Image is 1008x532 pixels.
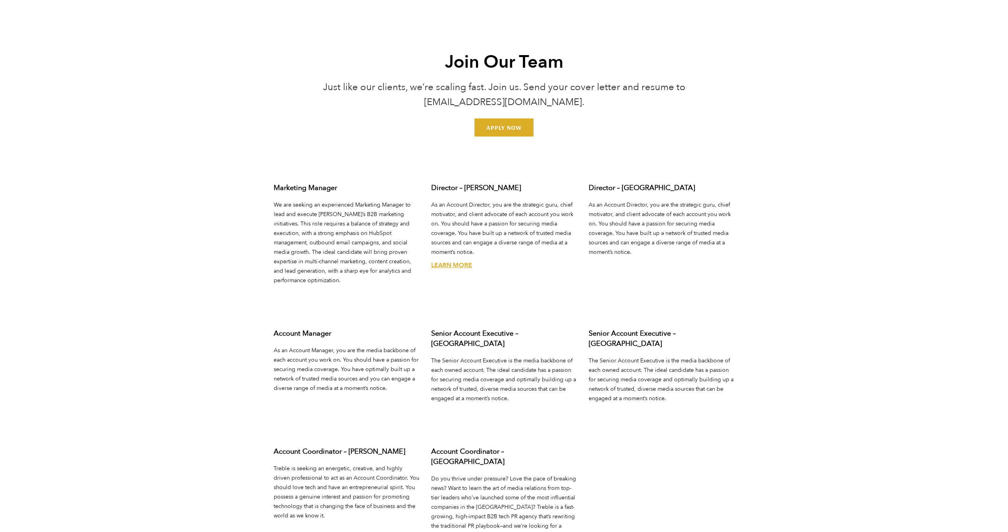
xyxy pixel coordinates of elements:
[589,200,734,257] p: As an Account Director, you are the strategic guru, chief motivator, and client advocate of each ...
[589,329,734,349] h3: Senior Account Executive – [GEOGRAPHIC_DATA]
[431,447,577,467] h3: Account Coordinator – [GEOGRAPHIC_DATA]
[274,183,419,193] h3: Marketing Manager
[274,464,419,521] p: Treble is seeking an energetic, creative, and highly driven professional to act as an Account Coo...
[589,356,734,403] p: The Senior Account Executive is the media backbone of each owned account. The ideal candidate has...
[589,183,734,193] h3: Director – [GEOGRAPHIC_DATA]
[431,261,472,270] a: Director – Austin
[431,356,577,403] p: The Senior Account Executive is the media backbone of each owned account. The ideal candidate has...
[431,183,577,193] h3: Director – [PERSON_NAME]
[315,50,693,74] h2: Join Our Team
[431,200,577,257] p: As an Account Director, you are the strategic guru, chief motivator, and client advocate of each ...
[474,118,534,137] a: Email us at jointheteam@treblepr.com
[274,200,419,285] p: We are seeking an experienced Marketing Manager to lead and execute [PERSON_NAME]’s B2B marketing...
[274,329,419,339] h3: Account Manager
[315,80,693,110] p: Just like our clients, we’re scaling fast. Join us. Send your cover letter and resume to [EMAIL_A...
[274,447,419,457] h3: Account Coordinator – [PERSON_NAME]
[274,346,419,393] p: As an Account Manager, you are the media backbone of each account you work on. You should have a ...
[431,329,577,349] h3: Senior Account Executive – [GEOGRAPHIC_DATA]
